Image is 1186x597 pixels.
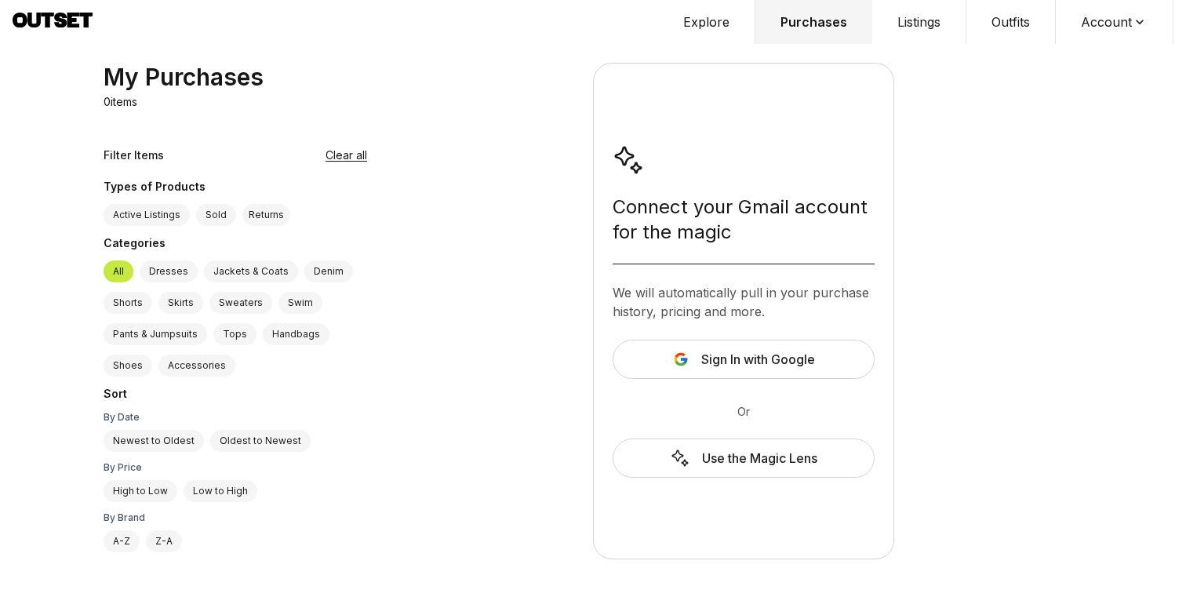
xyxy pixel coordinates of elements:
[701,350,815,369] span: Sign In with Google
[104,411,367,424] div: By Date
[613,404,875,420] div: Or
[104,323,207,345] label: Pants & Jumpsuits
[204,260,298,282] label: Jackets & Coats
[304,260,353,282] label: Denim
[140,260,198,282] label: Dresses
[613,195,875,245] div: Connect your Gmail account for the magic
[104,480,177,502] label: High to Low
[104,355,152,377] label: Shoes
[104,430,204,452] label: Newest to Oldest
[158,355,235,377] label: Accessories
[104,63,264,91] div: My Purchases
[213,323,256,345] label: Tops
[104,511,367,524] div: By Brand
[263,323,329,345] label: Handbags
[613,340,875,379] button: Sign In with Google
[184,480,257,502] label: Low to High
[104,461,367,474] div: By Price
[104,204,190,226] label: Active Listings
[104,147,164,163] div: Filter Items
[242,204,290,226] button: Returns
[613,439,875,478] a: Use the Magic Lens
[326,147,367,163] button: Clear all
[104,235,367,254] div: Categories
[278,292,322,314] label: Swim
[196,204,236,226] label: Sold
[104,260,133,282] label: All
[104,179,367,198] div: Types of Products
[104,386,367,405] div: Sort
[158,292,203,314] label: Skirts
[104,530,140,552] label: A-Z
[210,430,311,452] label: Oldest to Newest
[104,292,152,314] label: Shorts
[613,283,875,321] div: We will automatically pull in your purchase history, pricing and more.
[104,94,137,110] p: 0 items
[146,530,182,552] label: Z-A
[209,292,272,314] label: Sweaters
